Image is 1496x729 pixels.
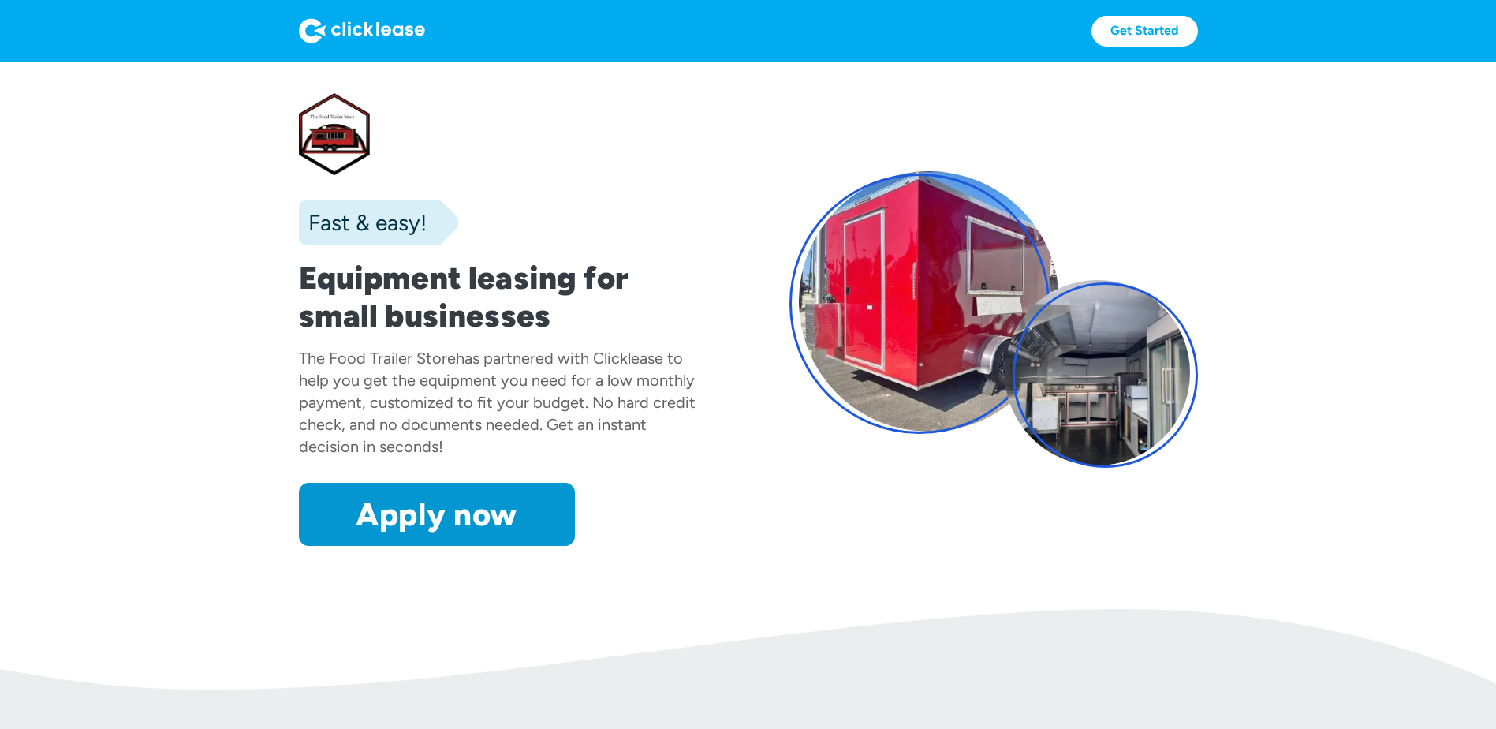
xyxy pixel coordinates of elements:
[299,259,707,335] h1: Equipment leasing for small businesses
[299,207,427,238] div: Fast & easy!
[299,349,456,368] div: The Food Trailer Store
[1091,16,1198,47] a: Get Started
[299,349,696,456] div: has partnered with Clicklease to help you get the equipment you need for a low monthly payment, c...
[299,18,425,43] img: Logo
[299,483,575,546] a: Apply now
